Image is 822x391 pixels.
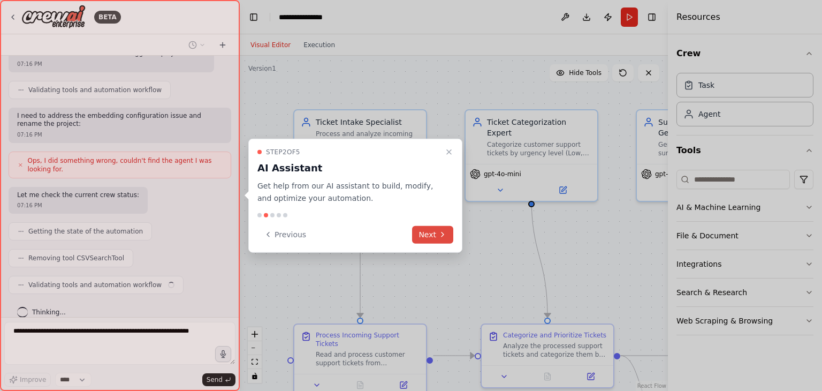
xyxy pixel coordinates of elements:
button: Close walkthrough [443,146,455,159]
p: Get help from our AI assistant to build, modify, and optimize your automation. [257,180,440,205]
button: Previous [257,225,313,243]
h3: AI Assistant [257,161,440,176]
button: Hide left sidebar [246,10,261,25]
span: Step 2 of 5 [266,148,300,156]
button: Next [412,225,453,243]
